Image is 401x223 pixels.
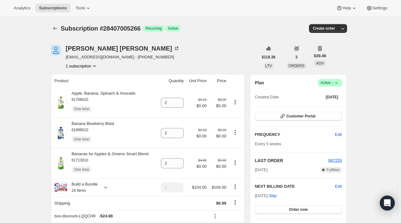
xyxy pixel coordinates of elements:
button: Product actions [230,99,240,106]
button: Product actions [230,183,240,190]
button: Settings [362,4,391,12]
span: Edit [335,131,342,138]
h2: LAST ORDER [255,157,328,164]
button: [DATE] [322,93,342,102]
button: Skip [265,191,280,201]
span: $0.00 [196,103,207,109]
span: One time [74,107,89,111]
small: 61998010 [72,128,88,132]
span: Recurring [146,26,162,31]
small: $9.60 [218,158,226,162]
span: $0.00 [210,103,226,109]
div: Bananas for Apples & Greens Smart Blend [67,151,148,176]
img: product img [55,97,67,109]
span: Help [342,6,351,11]
button: Create order [309,24,339,33]
small: 61706010 [72,97,88,102]
span: One time [74,167,89,172]
button: Analytics [10,4,34,12]
span: Subscription #28407005266 [61,25,141,32]
span: One time [74,137,89,142]
button: Product actions [230,159,240,166]
h2: NEXT BILLING DATE [255,183,335,190]
img: product img [55,157,67,170]
th: Unit Price [186,74,208,88]
button: $118.38 [258,53,279,62]
button: Order now [255,205,342,214]
small: $4.80 [198,158,206,162]
button: Help [332,4,361,12]
span: $0.00 [196,133,207,139]
small: $8.20 [218,128,226,132]
small: 61713010 [72,158,88,162]
span: $39.46 [314,53,326,59]
span: [DATE] · [255,193,277,198]
button: Subscriptions [51,24,60,33]
span: Debra Skolds [51,45,61,55]
button: Product actions [230,129,240,136]
small: $4.10 [198,98,206,102]
a: 887255 [328,158,342,163]
span: Analytics [14,6,30,11]
span: [DATE] [255,167,268,173]
div: box-discount-LQQCH9 [55,213,207,219]
th: Quantity [157,74,186,88]
span: Create order [313,26,335,31]
h2: FREQUENCY [255,131,335,138]
small: $8.20 [218,98,226,102]
div: [PERSON_NAME] [PERSON_NAME] [66,45,180,52]
small: 24 Items [72,188,86,193]
span: Customer Portal [286,114,315,119]
span: Tools [75,6,85,11]
span: | [332,80,333,85]
button: Shipping actions [230,199,240,206]
span: Order now [289,207,308,212]
small: $4.10 [198,128,206,132]
span: $118.38 [262,55,275,60]
span: Subscriptions [39,6,67,11]
span: Fulfilled [326,167,339,172]
h2: Plan [255,80,264,86]
span: Created Date [255,94,279,100]
span: 3 [295,55,297,60]
span: $104.00 [212,185,226,190]
span: Active [321,80,340,86]
div: Open Intercom Messenger [380,196,395,211]
button: 3 [292,53,301,62]
button: Tools [72,4,95,12]
button: Edit [335,183,342,190]
span: Skip [269,193,277,199]
span: - $24.88 [99,213,113,219]
span: [EMAIL_ADDRESS][DOMAIN_NAME] · [PHONE_NUMBER] [66,54,180,60]
span: [DATE] [326,95,338,100]
th: Product [51,74,157,88]
button: Product actions [66,63,98,69]
span: $0.00 [210,133,226,139]
span: Settings [372,6,387,11]
span: $0.00 [210,163,226,170]
span: Every 5 weeks [255,141,281,146]
th: Shipping [51,196,157,210]
button: Edit [331,130,345,140]
button: 887255 [328,157,342,164]
span: $6.99 [216,201,226,206]
button: Subscriptions [35,4,70,12]
button: Customer Portal [255,112,342,121]
span: ORDERS [288,64,304,68]
span: LTV [265,64,272,68]
div: Build a Bundle [67,181,98,194]
span: $0.00 [196,163,207,170]
span: AOV [316,61,324,66]
div: Apple, Banana, Spinach & Avocado [67,90,136,115]
span: $104.00 [192,185,206,190]
div: Banana Blueberry Blast [67,121,114,146]
th: Price [208,74,228,88]
span: Active [168,26,178,31]
img: product img [55,127,67,139]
